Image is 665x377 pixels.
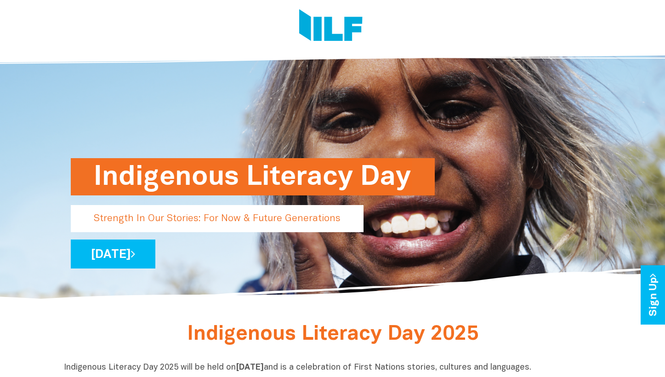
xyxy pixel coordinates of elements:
p: Strength In Our Stories: For Now & Future Generations [71,205,364,232]
a: [DATE] [71,240,155,268]
span: Indigenous Literacy Day 2025 [187,325,478,344]
h1: Indigenous Literacy Day [94,158,412,195]
b: [DATE] [236,364,264,371]
img: Logo [299,9,363,44]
